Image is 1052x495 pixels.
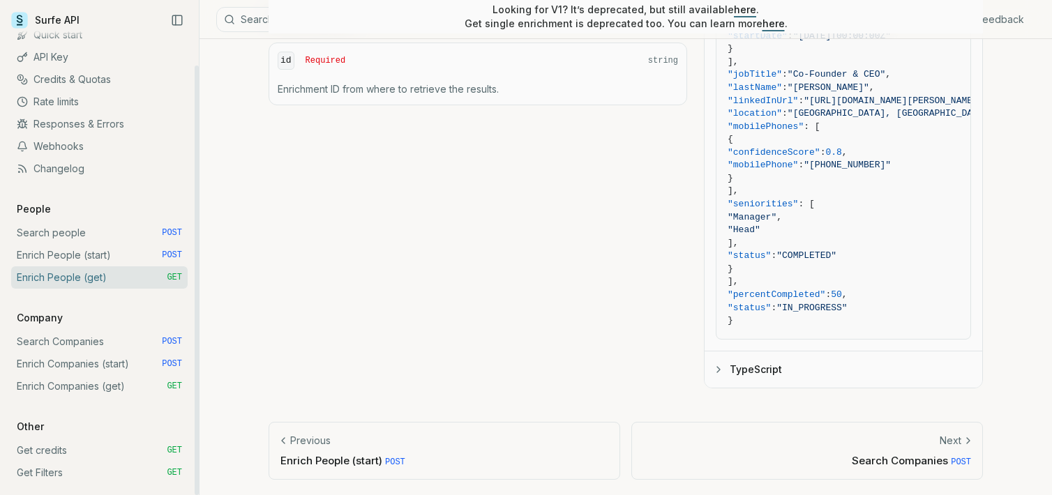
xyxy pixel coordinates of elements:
span: ], [728,185,739,196]
a: Webhooks [11,135,188,158]
a: Enrich People (start) POST [11,244,188,266]
a: Responses & Errors [11,113,188,135]
span: : [ [798,199,814,209]
a: Quick start [11,24,188,46]
span: , [776,212,782,222]
span: } [728,315,733,326]
span: "[DATE]T00:00:00Z" [793,31,891,41]
p: Search Companies [643,453,971,468]
button: TypeScript [705,351,982,388]
span: { [728,134,733,144]
a: Surfe API [11,10,80,31]
p: Company [11,311,68,325]
span: "[PERSON_NAME]" [788,82,869,93]
span: POST [162,250,182,261]
span: POST [162,336,182,347]
a: API Key [11,46,188,68]
span: "[GEOGRAPHIC_DATA], [GEOGRAPHIC_DATA]" [788,108,994,119]
p: Other [11,420,50,434]
a: Enrich Companies (get) GET [11,375,188,397]
a: here [762,17,785,29]
span: "[URL][DOMAIN_NAME][PERSON_NAME]" [804,96,983,106]
span: "status" [728,250,771,261]
span: POST [162,358,182,370]
span: : [825,289,831,300]
span: ], [728,276,739,287]
a: here [734,3,756,15]
button: SearchCtrlK [216,7,565,32]
button: Collapse Sidebar [167,10,188,31]
span: "Manager" [728,212,776,222]
span: } [728,264,733,274]
span: "seniorities" [728,199,798,209]
span: "Co-Founder & CEO" [788,69,885,79]
span: ], [728,238,739,248]
span: : [ [804,121,820,132]
span: 50 [831,289,842,300]
span: ], [728,56,739,67]
span: POST [385,457,405,467]
span: "confidenceScore" [728,147,820,158]
span: "[PHONE_NUMBER]" [804,160,891,170]
span: , [869,82,875,93]
a: NextSearch Companies POST [631,422,983,480]
p: Enrich People (start) [280,453,608,468]
a: Enrich Companies (start) POST [11,353,188,375]
span: "mobilePhone" [728,160,798,170]
p: Looking for V1? It’s deprecated, but still available . Get single enrichment is deprecated too. Y... [465,3,788,31]
span: : [782,69,788,79]
span: : [820,147,826,158]
p: Next [940,434,961,448]
span: "linkedInUrl" [728,96,798,106]
span: GET [167,445,182,456]
span: "mobilePhones" [728,121,804,132]
a: Credits & Quotas [11,68,188,91]
span: "IN_PROGRESS" [776,303,847,313]
p: Enrichment ID from where to retrieve the results. [278,82,678,96]
span: "COMPLETED" [776,250,836,261]
span: Required [306,55,346,66]
span: "location" [728,108,782,119]
span: "jobTitle" [728,69,782,79]
span: : [782,108,788,119]
span: string [648,55,678,66]
a: Give feedback [955,13,1024,26]
span: 0.8 [825,147,841,158]
span: : [782,82,788,93]
span: , [842,289,848,300]
span: GET [167,272,182,283]
span: } [728,43,733,54]
p: Previous [290,434,331,448]
span: : [771,250,776,261]
span: "lastName" [728,82,782,93]
span: POST [951,457,971,467]
a: Search Companies POST [11,330,188,353]
span: : [798,96,804,106]
span: : [798,160,804,170]
span: , [842,147,848,158]
a: Get Filters GET [11,462,188,484]
span: POST [162,227,182,238]
span: "startDate" [728,31,788,41]
span: : [771,303,776,313]
span: "percentCompleted" [728,289,825,300]
code: id [278,52,294,70]
span: "Head" [728,224,760,235]
a: Enrich People (get) GET [11,266,188,289]
a: PreviousEnrich People (start) POST [269,422,620,480]
p: People [11,202,57,216]
span: GET [167,467,182,478]
a: Rate limits [11,91,188,113]
span: "status" [728,303,771,313]
span: GET [167,381,182,392]
a: Get credits GET [11,439,188,462]
a: Changelog [11,158,188,180]
span: , [885,69,891,79]
span: : [788,31,793,41]
span: } [728,173,733,183]
a: Search people POST [11,222,188,244]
